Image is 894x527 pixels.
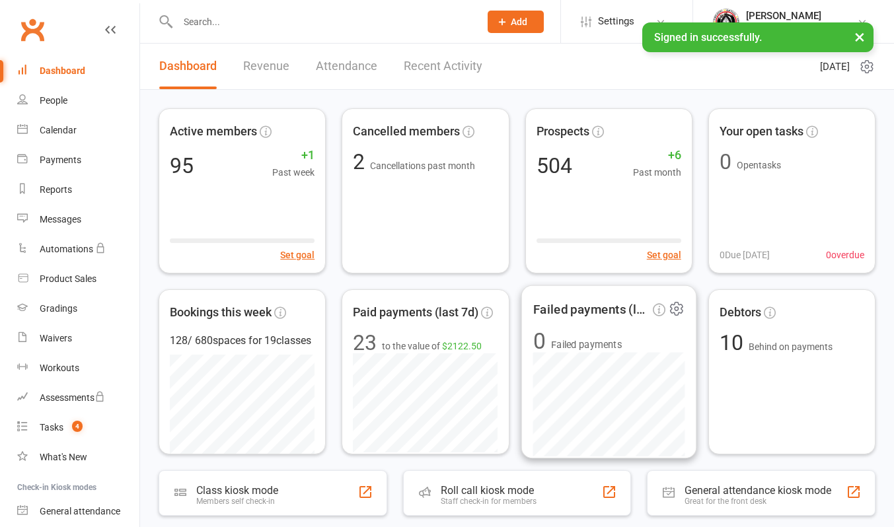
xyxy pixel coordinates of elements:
[40,155,81,165] div: Payments
[720,122,803,141] span: Your open tasks
[17,234,139,264] a: Automations
[17,353,139,383] a: Workouts
[647,248,681,262] button: Set goal
[40,392,105,403] div: Assessments
[272,146,315,165] span: +1
[382,339,482,353] span: to the value of
[353,303,478,322] span: Paid payments (last 7d)
[196,497,278,506] div: Members self check-in
[243,44,289,89] a: Revenue
[40,95,67,106] div: People
[633,146,681,165] span: +6
[737,160,781,170] span: Open tasks
[713,9,739,35] img: thumb_image1560256005.png
[598,7,634,36] span: Settings
[17,324,139,353] a: Waivers
[17,383,139,413] a: Assessments
[40,333,72,343] div: Waivers
[40,244,93,254] div: Automations
[746,10,857,22] div: [PERSON_NAME]
[511,17,527,27] span: Add
[17,497,139,526] a: General attendance kiosk mode
[17,442,139,472] a: What's New
[826,248,864,262] span: 0 overdue
[488,11,544,33] button: Add
[533,330,545,353] div: 0
[17,116,139,145] a: Calendar
[537,122,589,141] span: Prospects
[685,497,831,506] div: Great for the front desk
[353,332,377,353] div: 23
[537,155,572,176] div: 504
[40,303,77,314] div: Gradings
[17,205,139,234] a: Messages
[820,59,850,75] span: [DATE]
[720,303,761,322] span: Debtors
[40,506,120,516] div: General attendance
[17,145,139,175] a: Payments
[40,125,77,135] div: Calendar
[40,273,96,284] div: Product Sales
[550,337,621,353] span: Failed payments
[159,44,217,89] a: Dashboard
[404,44,482,89] a: Recent Activity
[720,248,770,262] span: 0 Due [DATE]
[17,86,139,116] a: People
[196,484,278,497] div: Class kiosk mode
[272,165,315,180] span: Past week
[370,160,475,171] span: Cancellations past month
[441,497,537,506] div: Staff check-in for members
[17,294,139,324] a: Gradings
[174,13,470,31] input: Search...
[353,149,370,174] span: 2
[17,413,139,442] a: Tasks 4
[40,214,81,225] div: Messages
[17,175,139,205] a: Reports
[442,341,482,351] span: $2122.50
[170,155,194,176] div: 95
[40,452,87,462] div: What's New
[353,122,460,141] span: Cancelled members
[170,122,257,141] span: Active members
[40,363,79,373] div: Workouts
[633,165,681,180] span: Past month
[17,264,139,294] a: Product Sales
[720,330,749,355] span: 10
[170,332,315,349] div: 128 / 680 spaces for 19 classes
[720,151,731,172] div: 0
[40,422,63,433] div: Tasks
[316,44,377,89] a: Attendance
[685,484,831,497] div: General attendance kiosk mode
[170,303,272,322] span: Bookings this week
[16,13,49,46] a: Clubworx
[746,22,857,34] div: MITREVSKI MARTIAL ARTS
[441,484,537,497] div: Roll call kiosk mode
[40,184,72,195] div: Reports
[280,248,315,262] button: Set goal
[654,31,762,44] span: Signed in successfully.
[17,56,139,86] a: Dashboard
[40,65,85,76] div: Dashboard
[749,341,833,352] span: Behind on payments
[848,22,872,51] button: ×
[72,421,83,432] span: 4
[533,299,650,319] span: Failed payments (last 30d)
